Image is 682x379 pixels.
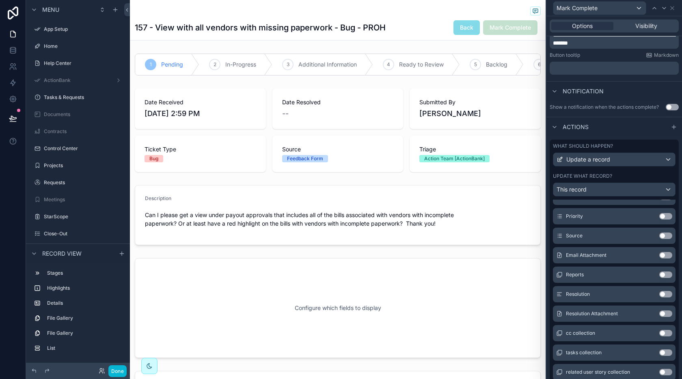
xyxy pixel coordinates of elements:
button: Done [108,365,127,377]
label: Update what record? [553,173,612,179]
span: cc collection [566,330,595,336]
a: StarScope [31,210,125,223]
label: File Gallery [47,330,122,336]
span: Priority [566,213,583,220]
span: Record view [42,250,82,258]
label: Control Center [44,145,123,152]
a: Home [31,40,125,53]
a: Help Center [31,57,125,70]
button: Mark Complete [553,1,646,15]
label: Details [47,300,122,306]
span: Menu [42,6,59,14]
label: ActionBank [44,77,112,84]
label: StarScope [44,213,123,220]
div: scrollable content [26,263,130,363]
a: Requests [31,176,125,189]
a: Meetings [31,193,125,206]
span: tasks collection [566,349,602,356]
span: Options [572,22,593,30]
a: Projects [31,159,125,172]
a: ActionBank [31,74,125,87]
label: Help Center [44,60,123,67]
label: What should happen? [553,143,613,149]
label: App Setup [44,26,123,32]
a: Close-Out [31,227,125,240]
label: File Gallery [47,315,122,321]
span: Source [566,233,583,239]
div: Show a notification when the actions complete? [550,104,659,110]
label: Requests [44,179,123,186]
div: scrollable content [550,29,679,49]
label: Documents [44,111,123,118]
a: Control Center [31,142,125,155]
span: Update a record [566,155,610,164]
span: related user story collection [566,369,630,375]
label: Tasks & Requests [44,94,123,101]
a: App Setup [31,23,125,36]
label: Stages [47,270,122,276]
span: Email Attachment [566,252,606,258]
h1: 157 - View with all vendors with missing paperwork - Bug - PROH [135,22,386,33]
a: Tasks & Requests [31,91,125,104]
a: Contracts [31,125,125,138]
span: This record [557,185,587,194]
button: This record [553,183,676,196]
label: List [47,345,122,351]
label: Button tooltip [550,52,580,58]
button: Update a record [553,153,676,166]
label: Meetings [44,196,123,203]
label: Projects [44,162,123,169]
label: Home [44,43,123,50]
label: Highlights [47,285,122,291]
label: Close-Out [44,230,123,237]
a: Markdown [646,52,679,58]
span: Reports [566,271,584,278]
span: Resolution Attachment [566,310,618,317]
span: Mark Complete [557,4,598,12]
a: Documents [31,108,125,121]
div: scrollable content [550,62,679,75]
span: Resolution [566,291,590,297]
span: Visibility [635,22,657,30]
span: Markdown [654,52,679,58]
label: Contracts [44,128,123,135]
span: Actions [563,123,589,131]
span: Notification [563,87,604,95]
